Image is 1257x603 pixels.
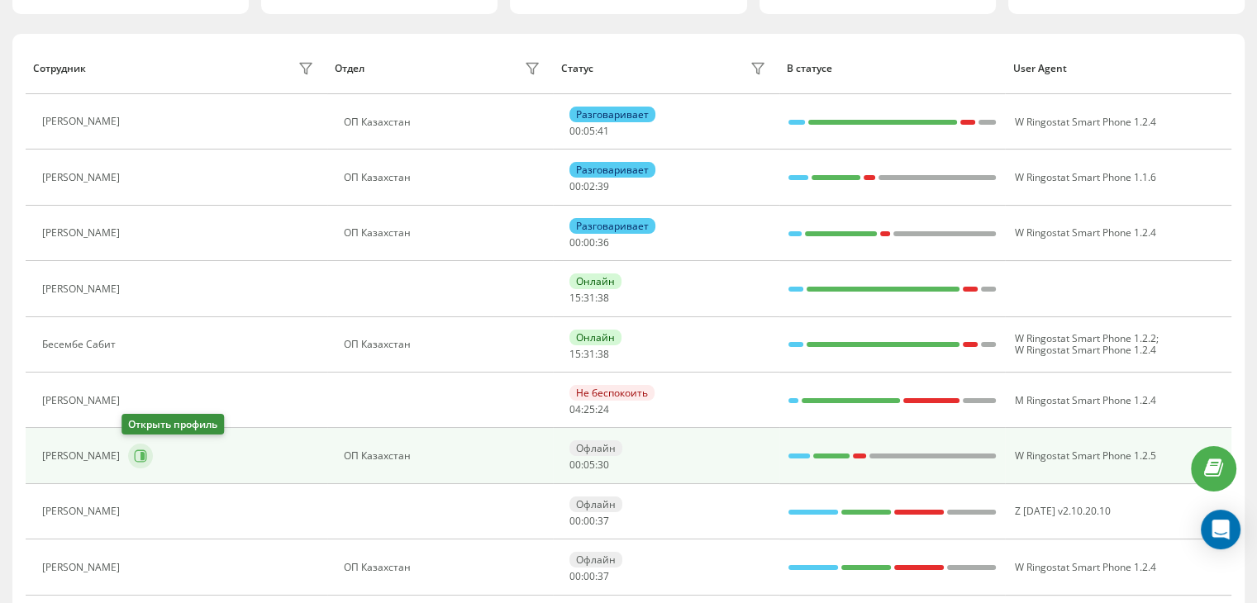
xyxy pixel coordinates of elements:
[569,162,655,178] div: Разговаривает
[344,450,545,462] div: ОП Казахстан
[42,450,124,462] div: [PERSON_NAME]
[344,116,545,128] div: ОП Казахстан
[598,124,609,138] span: 41
[42,172,124,183] div: [PERSON_NAME]
[569,458,581,472] span: 00
[569,385,655,401] div: Не беспокоить
[1014,449,1155,463] span: W Ringostat Smart Phone 1.2.5
[344,172,545,183] div: ОП Казахстан
[569,107,655,122] div: Разговаривает
[569,347,581,361] span: 15
[569,273,621,289] div: Онлайн
[598,235,609,249] span: 36
[583,402,595,416] span: 25
[33,63,86,74] div: Сотрудник
[42,283,124,295] div: [PERSON_NAME]
[583,514,595,528] span: 00
[1014,170,1155,184] span: W Ringostat Smart Phone 1.1.6
[344,339,545,350] div: ОП Казахстан
[1014,115,1155,129] span: W Ringostat Smart Phone 1.2.4
[335,63,364,74] div: Отдел
[569,181,609,192] div: : :
[344,562,545,573] div: ОП Казахстан
[42,339,120,350] div: Бесембе Сабит
[598,179,609,193] span: 39
[569,179,581,193] span: 00
[1014,560,1155,574] span: W Ringostat Smart Phone 1.2.4
[569,218,655,234] div: Разговаривает
[42,395,124,406] div: [PERSON_NAME]
[598,347,609,361] span: 38
[569,330,621,345] div: Онлайн
[561,63,593,74] div: Статус
[569,515,609,527] div: : :
[569,440,622,456] div: Офлайн
[42,116,124,127] div: [PERSON_NAME]
[569,496,622,512] div: Офлайн
[1014,226,1155,240] span: W Ringostat Smart Phone 1.2.4
[598,291,609,305] span: 38
[583,124,595,138] span: 05
[583,569,595,583] span: 00
[569,571,609,582] div: : :
[598,569,609,583] span: 37
[569,514,581,528] span: 00
[1201,510,1240,549] div: Open Intercom Messenger
[569,459,609,471] div: : :
[569,552,622,567] div: Офлайн
[569,291,581,305] span: 15
[1014,343,1155,357] span: W Ringostat Smart Phone 1.2.4
[121,414,224,434] div: Открыть профиль
[583,179,595,193] span: 02
[598,514,609,528] span: 37
[1014,331,1155,345] span: W Ringostat Smart Phone 1.2.2
[42,227,124,239] div: [PERSON_NAME]
[569,237,609,249] div: : :
[344,227,545,239] div: ОП Казахстан
[598,458,609,472] span: 30
[583,458,595,472] span: 05
[569,404,609,415] div: : :
[1014,393,1155,407] span: M Ringostat Smart Phone 1.2.4
[42,562,124,573] div: [PERSON_NAME]
[569,569,581,583] span: 00
[787,63,998,74] div: В статусе
[583,235,595,249] span: 00
[42,506,124,517] div: [PERSON_NAME]
[569,235,581,249] span: 00
[1013,63,1224,74] div: User Agent
[598,402,609,416] span: 24
[583,291,595,305] span: 31
[569,402,581,416] span: 04
[569,292,609,304] div: : :
[1014,504,1110,518] span: Z [DATE] v2.10.20.10
[583,347,595,361] span: 31
[569,124,581,138] span: 00
[569,349,609,360] div: : :
[569,126,609,137] div: : :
